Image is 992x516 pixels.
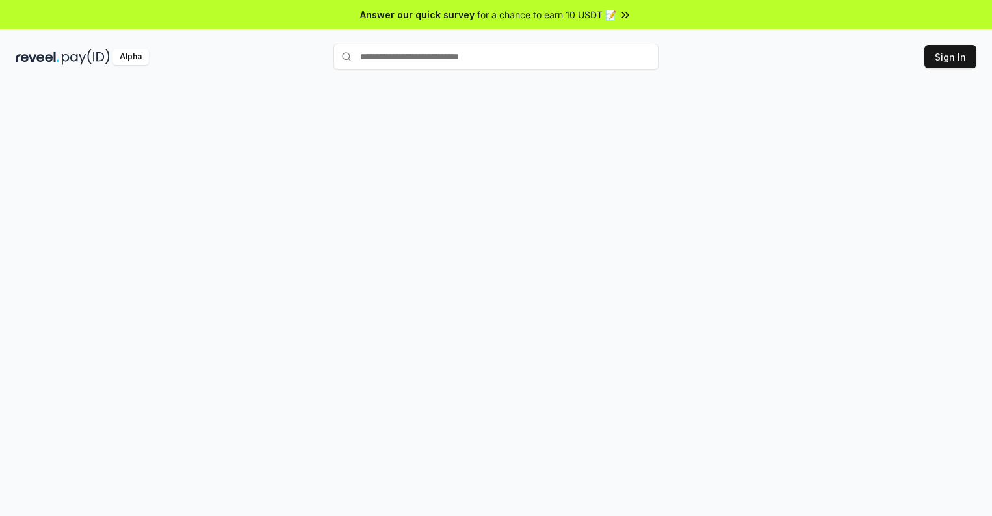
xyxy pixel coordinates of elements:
[62,49,110,65] img: pay_id
[477,8,616,21] span: for a chance to earn 10 USDT 📝
[112,49,149,65] div: Alpha
[924,45,976,68] button: Sign In
[360,8,475,21] span: Answer our quick survey
[16,49,59,65] img: reveel_dark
